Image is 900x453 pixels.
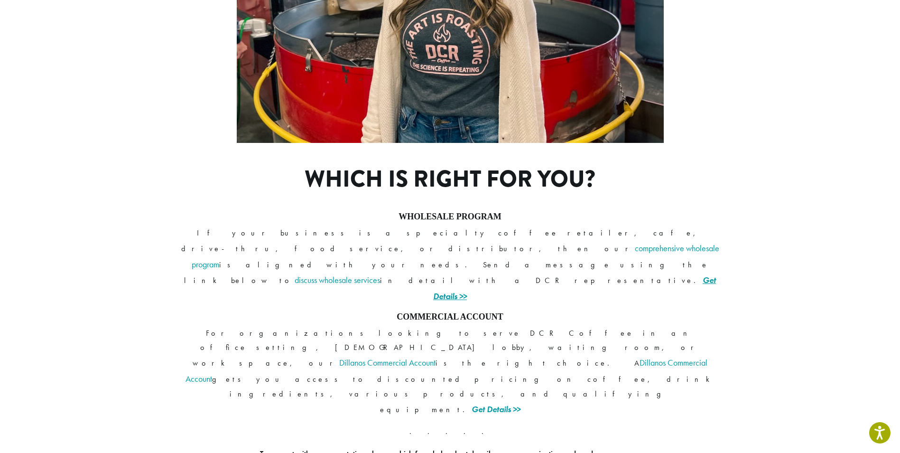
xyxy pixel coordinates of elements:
a: Get Details >> [472,404,520,415]
a: Dillanos Commercial Account [186,357,708,384]
h4: COMMERCIAL ACCOUNT [180,312,721,322]
a: Dillanos Commercial Account [339,357,436,368]
p: . . . . . [180,425,721,439]
h1: Which is right for you? [247,166,653,193]
p: If your business is a specialty coffee retailer, cafe, drive-thru, food service, or distributor, ... [180,226,721,304]
h4: WHOLESALE PROGRAM [180,212,721,222]
p: For organizations looking to serve DCR Coffee in an office setting, [DEMOGRAPHIC_DATA] lobby, wai... [180,326,721,417]
a: comprehensive wholesale program [192,243,719,270]
a: discuss wholesale services [295,274,380,285]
